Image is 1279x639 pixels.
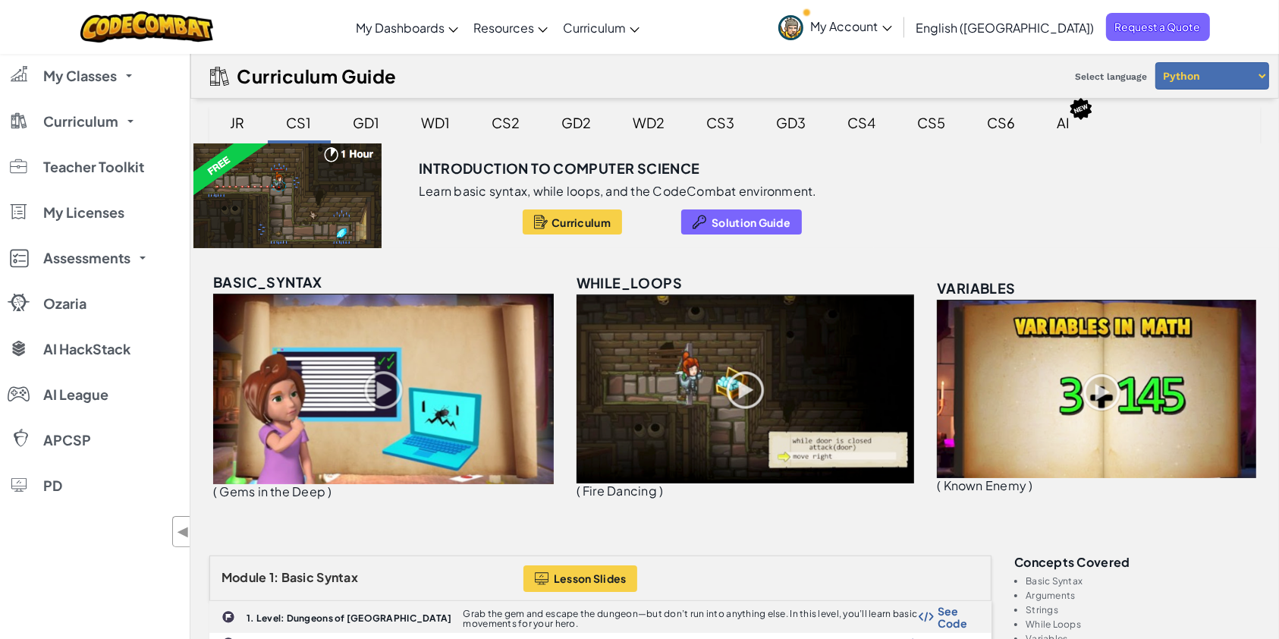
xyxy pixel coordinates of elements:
span: Curriculum [43,115,118,128]
button: Curriculum [523,209,622,235]
a: Request a Quote [1106,13,1210,41]
span: Gems in the Deep [219,483,325,499]
div: CS5 [903,105,961,140]
p: Grab the gem and escape the dungeon—but don’t run into anything else. In this level, you’ll learn... [464,609,919,628]
div: CS6 [973,105,1031,140]
li: Arguments [1026,590,1260,600]
span: ◀ [177,521,190,543]
span: ) [659,483,663,499]
span: English ([GEOGRAPHIC_DATA]) [916,20,1095,36]
li: Strings [1026,605,1260,615]
img: avatar [778,15,803,40]
div: CS2 [477,105,536,140]
a: My Account [771,3,900,51]
a: My Dashboards [348,7,466,48]
h3: Concepts covered [1014,556,1260,568]
img: basic_syntax_unlocked.png [213,294,554,484]
span: 1: [269,569,279,585]
span: Ozaria [43,297,86,310]
span: Fire Dancing [583,483,657,499]
span: basic_syntax [213,273,322,291]
a: English ([GEOGRAPHIC_DATA]) [909,7,1102,48]
span: variables [937,279,1016,297]
span: My Classes [43,69,117,83]
div: GD1 [338,105,395,140]
span: AI HackStack [43,342,130,356]
div: WD2 [618,105,680,140]
span: Curriculum [552,216,611,228]
span: ( [213,483,217,499]
div: WD1 [407,105,466,140]
button: Solution Guide [681,209,802,235]
span: ) [1029,477,1032,493]
span: Basic Syntax [281,569,358,585]
img: IconNew.svg [1069,97,1093,121]
span: Teacher Toolkit [43,160,144,174]
span: My Licenses [43,206,124,219]
a: Curriculum [555,7,647,48]
div: JR [215,105,260,140]
div: CS4 [833,105,891,140]
span: My Account [811,18,892,34]
img: while_loops_unlocked.png [577,294,915,484]
div: AI [1042,105,1086,140]
b: 1. Level: Dungeons of [GEOGRAPHIC_DATA] [247,612,452,624]
img: IconChallengeLevel.svg [222,610,235,624]
span: Select language [1069,65,1153,88]
p: Learn basic syntax, while loops, and the CodeCombat environment. [419,184,817,199]
span: Curriculum [563,20,626,36]
div: CS3 [692,105,750,140]
span: ( [937,477,941,493]
span: Module [222,569,267,585]
span: Resources [473,20,534,36]
img: IconCurriculumGuide.svg [210,67,229,86]
span: Solution Guide [712,216,790,228]
span: Assessments [43,251,130,265]
div: GD2 [547,105,607,140]
button: Lesson Slides [523,565,638,592]
div: GD3 [762,105,822,140]
li: While Loops [1026,619,1260,629]
span: Lesson Slides [554,572,627,584]
a: Resources [466,7,555,48]
li: Basic Syntax [1026,576,1260,586]
span: My Dashboards [356,20,445,36]
span: AI League [43,388,108,401]
h3: Introduction to Computer Science [419,157,700,180]
img: variables_unlocked.png [937,300,1256,479]
h2: Curriculum Guide [237,65,397,87]
img: CodeCombat logo [80,11,213,42]
span: See Code [938,605,976,629]
span: Known Enemy [944,477,1027,493]
span: ) [328,483,332,499]
div: CS1 [272,105,327,140]
a: 1. Level: Dungeons of [GEOGRAPHIC_DATA] Grab the gem and escape the dungeon—but don’t run into an... [209,601,991,633]
span: ( [577,483,580,499]
span: while_loops [577,274,682,291]
img: Show Code Logo [919,612,934,622]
